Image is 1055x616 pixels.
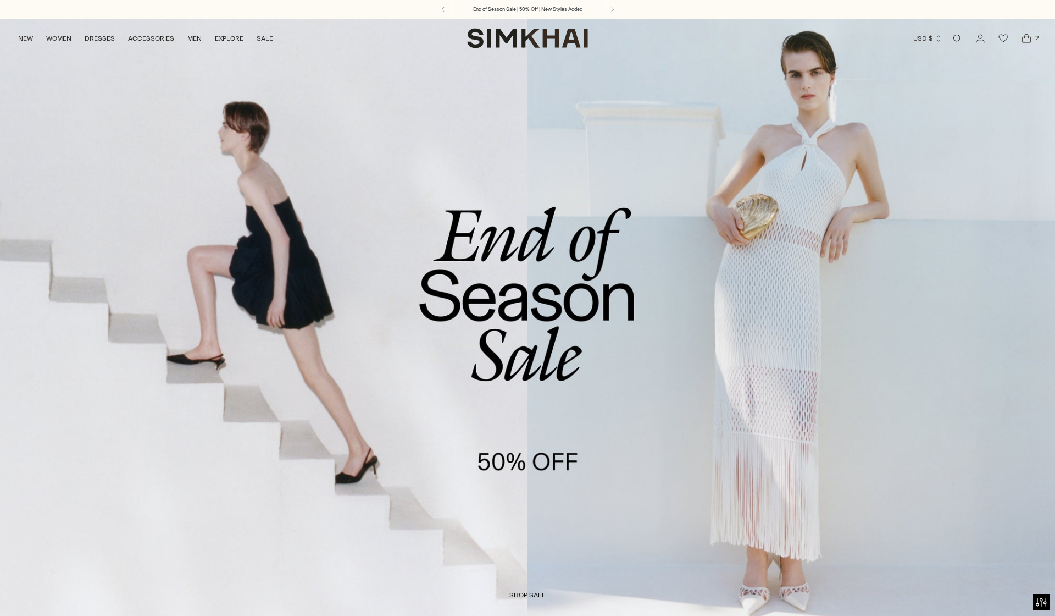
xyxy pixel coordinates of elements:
[1032,33,1042,43] span: 2
[18,26,33,51] a: NEW
[1015,28,1037,50] a: Open cart modal
[46,26,71,51] a: WOMEN
[85,26,115,51] a: DRESSES
[467,28,588,49] a: SIMKHAI
[509,591,546,602] a: shop sale
[257,26,273,51] a: SALE
[187,26,202,51] a: MEN
[992,28,1014,50] a: Wishlist
[1000,564,1044,605] iframe: Gorgias live chat messenger
[215,26,243,51] a: EXPLORE
[969,28,991,50] a: Go to the account page
[128,26,174,51] a: ACCESSORIES
[473,5,582,13] a: End of Season Sale | 50% Off | New Styles Added
[946,28,968,50] a: Open search modal
[913,26,942,51] button: USD $
[509,591,546,599] span: shop sale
